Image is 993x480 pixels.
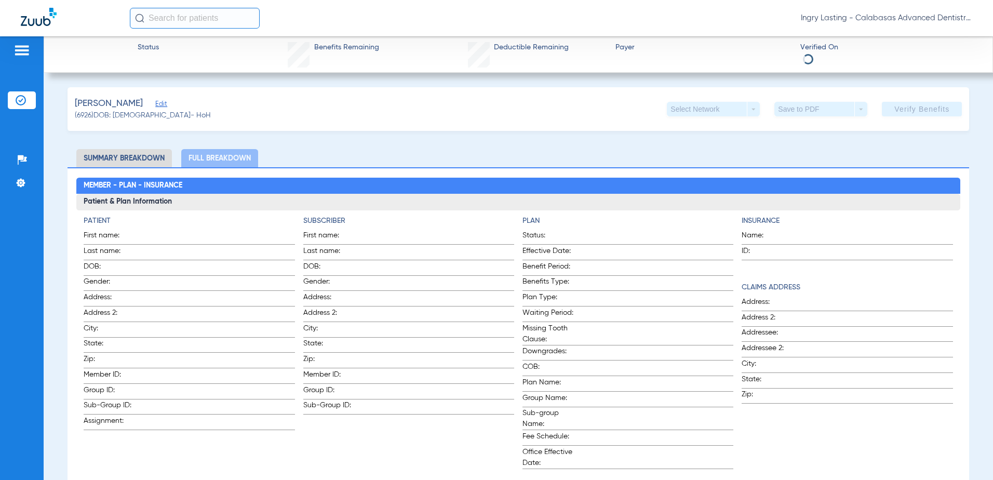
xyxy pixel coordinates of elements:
span: Office Effective Date: [522,447,573,469]
span: DOB: [84,261,135,275]
span: Addressee 2: [742,343,793,357]
span: Group ID: [303,385,354,399]
span: Status: [522,230,573,244]
span: Name: [742,230,771,244]
h4: Patient [84,216,294,226]
span: Benefit Period: [522,261,573,275]
h4: Plan [522,216,733,226]
span: Ingry Lasting - Calabasas Advanced Dentistry [801,13,972,23]
span: First name: [84,230,135,244]
img: Zuub Logo [21,8,57,26]
span: Sub-Group ID: [84,400,135,414]
span: Group Name: [522,393,573,407]
span: Address: [742,297,793,311]
h3: Patient & Plan Information [76,194,960,210]
span: Verified On [800,42,976,53]
span: COB: [522,362,573,376]
span: Sub-group Name: [522,408,573,430]
span: Edit [155,100,165,110]
span: Address 2: [742,312,793,326]
span: Address 2: [303,308,354,322]
span: Addressee: [742,327,793,341]
span: ID: [742,246,771,260]
span: Address 2: [84,308,135,322]
h4: Insurance [742,216,952,226]
span: Group ID: [84,385,135,399]
span: Last name: [303,246,354,260]
span: Address: [303,292,354,306]
span: Missing Tooth Clause: [522,323,573,345]
span: Effective Date: [522,246,573,260]
h4: Subscriber [303,216,514,226]
li: Summary Breakdown [76,149,172,167]
span: Zip: [303,354,354,368]
span: State: [84,338,135,352]
span: Assignment: [84,416,135,430]
input: Search for patients [130,8,260,29]
span: DOB: [303,261,354,275]
span: Fee Schedule: [522,431,573,445]
span: Status [138,42,159,53]
span: (6926) DOB: [DEMOGRAPHIC_DATA] - HoH [75,110,211,121]
span: Last name: [84,246,135,260]
h4: Claims Address [742,282,952,293]
span: Waiting Period: [522,308,573,322]
span: Plan Type: [522,292,573,306]
li: Full Breakdown [181,149,258,167]
span: Payer [615,42,791,53]
span: Member ID: [303,369,354,383]
img: Search Icon [135,14,144,23]
span: Address: [84,292,135,306]
span: Zip: [742,389,793,403]
span: Plan Name: [522,377,573,391]
img: hamburger-icon [14,44,30,57]
span: State: [303,338,354,352]
span: Sub-Group ID: [303,400,354,414]
span: Gender: [84,276,135,290]
span: Deductible Remaining [494,42,569,53]
span: City: [303,323,354,337]
span: First name: [303,230,354,244]
span: State: [742,374,793,388]
span: City: [84,323,135,337]
span: Benefits Remaining [314,42,379,53]
span: City: [742,358,793,372]
span: Gender: [303,276,354,290]
span: [PERSON_NAME] [75,97,143,110]
span: Benefits Type: [522,276,573,290]
span: Downgrades: [522,346,573,360]
span: Member ID: [84,369,135,383]
span: Zip: [84,354,135,368]
h2: Member - Plan - Insurance [76,178,960,194]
